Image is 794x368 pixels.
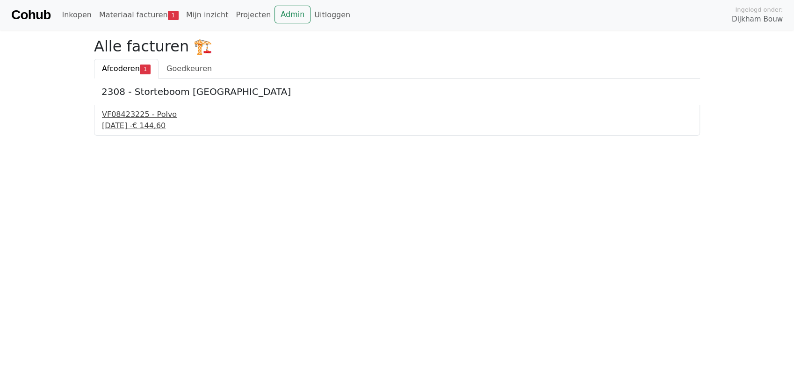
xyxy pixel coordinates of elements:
a: Materiaal facturen1 [95,6,182,24]
span: € 144,60 [132,121,166,130]
span: Afcoderen [102,64,140,73]
span: Goedkeuren [166,64,212,73]
a: Projecten [232,6,274,24]
h5: 2308 - Storteboom [GEOGRAPHIC_DATA] [101,86,693,97]
a: Cohub [11,4,51,26]
span: Dijkham Bouw [732,14,783,25]
a: Goedkeuren [159,59,220,79]
div: VF08423225 - Polvo [102,109,692,120]
a: VF08423225 - Polvo[DATE] -€ 144,60 [102,109,692,131]
h2: Alle facturen 🏗️ [94,37,700,55]
span: 1 [168,11,179,20]
div: [DATE] - [102,120,692,131]
a: Uitloggen [310,6,354,24]
span: Ingelogd onder: [735,5,783,14]
span: 1 [140,65,151,74]
a: Afcoderen1 [94,59,159,79]
a: Inkopen [58,6,95,24]
a: Mijn inzicht [182,6,232,24]
a: Admin [274,6,310,23]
